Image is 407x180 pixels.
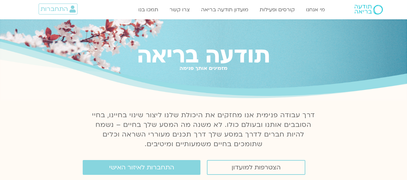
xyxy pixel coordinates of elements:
a: קורסים ופעילות [256,4,298,16]
a: הצטרפות למועדון [207,160,305,175]
a: צרו קשר [166,4,193,16]
a: תמכו בנו [135,4,162,16]
span: התחברות [41,5,68,13]
a: התחברות [39,4,78,14]
img: תודעה בריאה [355,5,383,14]
a: מועדון תודעה בריאה [198,4,252,16]
p: דרך עבודה פנימית אנו מחזקים את היכולת שלנו ליצור שינוי בחיינו, בחיי הסובבים אותנו ובעולם כולו. לא... [88,110,319,149]
a: מי אנחנו [303,4,328,16]
span: התחברות לאיזור האישי [109,164,174,171]
a: התחברות לאיזור האישי [83,160,200,175]
span: הצטרפות למועדון [232,164,281,171]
